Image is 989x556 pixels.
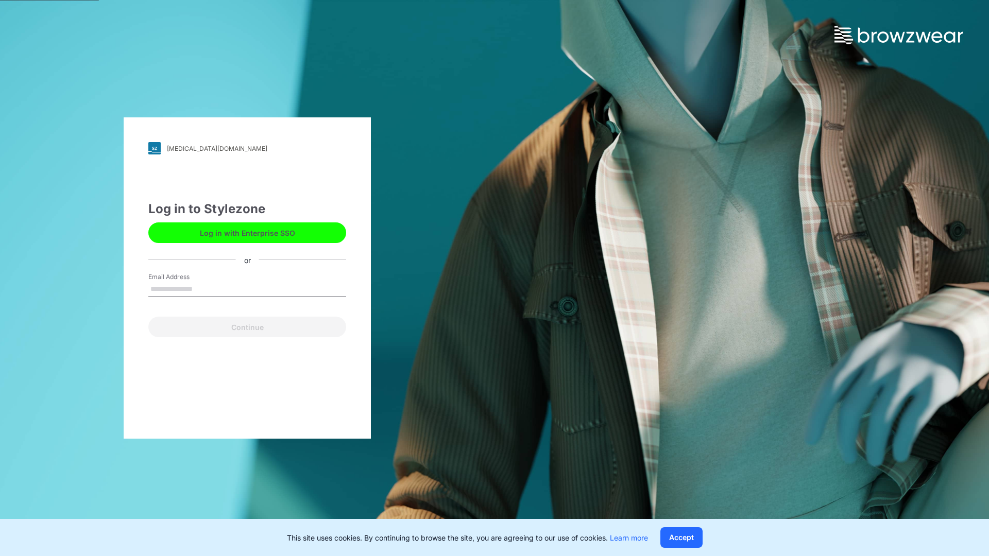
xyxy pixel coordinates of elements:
[148,142,346,154] a: [MEDICAL_DATA][DOMAIN_NAME]
[610,533,648,542] a: Learn more
[148,272,220,282] label: Email Address
[834,26,963,44] img: browzwear-logo.73288ffb.svg
[660,527,703,548] button: Accept
[148,200,346,218] div: Log in to Stylezone
[148,222,346,243] button: Log in with Enterprise SSO
[148,142,161,154] img: svg+xml;base64,PHN2ZyB3aWR0aD0iMjgiIGhlaWdodD0iMjgiIHZpZXdCb3g9IjAgMCAyOCAyOCIgZmlsbD0ibm9uZSIgeG...
[236,254,259,265] div: or
[287,532,648,543] p: This site uses cookies. By continuing to browse the site, you are agreeing to our use of cookies.
[167,145,267,152] div: [MEDICAL_DATA][DOMAIN_NAME]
